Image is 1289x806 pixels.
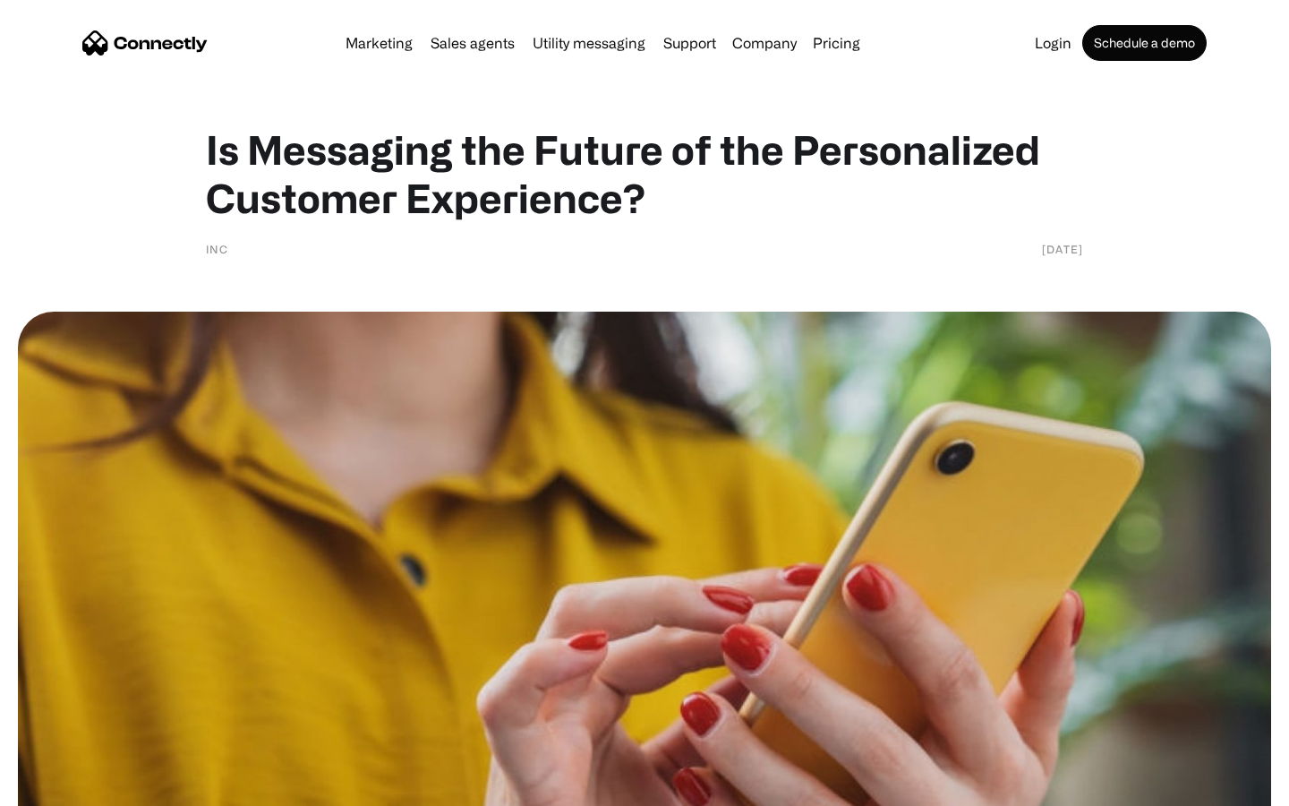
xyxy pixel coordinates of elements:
[36,775,107,800] ul: Language list
[806,36,867,50] a: Pricing
[206,240,228,258] div: Inc
[206,125,1083,222] h1: Is Messaging the Future of the Personalized Customer Experience?
[525,36,653,50] a: Utility messaging
[1028,36,1079,50] a: Login
[656,36,723,50] a: Support
[1082,25,1207,61] a: Schedule a demo
[732,30,797,56] div: Company
[423,36,522,50] a: Sales agents
[1042,240,1083,258] div: [DATE]
[338,36,420,50] a: Marketing
[18,775,107,800] aside: Language selected: English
